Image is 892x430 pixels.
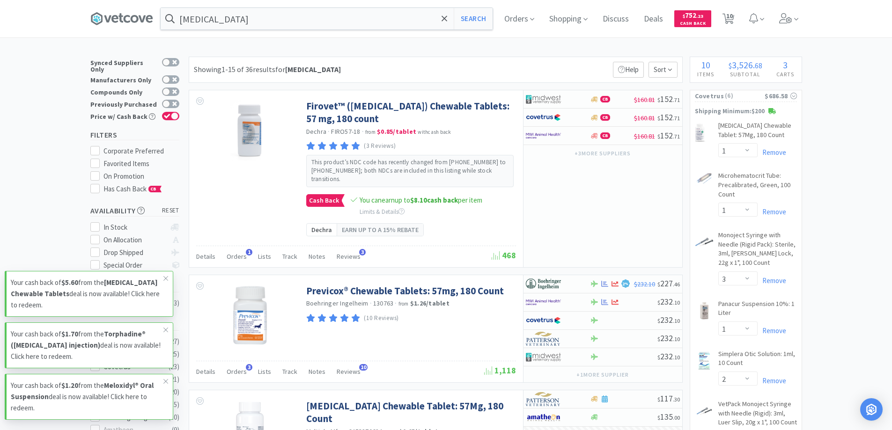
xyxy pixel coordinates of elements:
[306,127,327,136] a: Dechra
[601,96,610,102] span: CB
[212,284,288,345] img: a8786c28ad8642689a0890bba80e085f_355584.png
[337,252,361,261] span: Reviews
[410,196,458,204] strong: cash back
[103,171,179,182] div: On Promotion
[673,335,680,343] span: . 10
[169,298,179,309] div: ( 33 )
[359,364,368,371] span: 10
[306,400,514,425] a: [MEDICAL_DATA] Chewable Tablet: 57Mg, 180 Count
[657,112,680,123] span: 152
[362,127,364,136] span: ·
[306,100,514,125] a: Firovet™ ([MEDICAL_DATA]) Chewable Tablets: 57 mg, 180 count
[680,21,706,27] span: Cash Back
[484,365,516,376] span: 1,118
[103,146,179,157] div: Corporate Preferred
[599,15,633,23] a: Discuss
[634,280,655,288] span: $232.10
[724,91,765,101] span: ( 6 )
[230,100,270,160] img: 60f4801a413343bb83f306d963e1277a_511691.png
[695,401,714,420] img: 30bafaff8bc3438abea9ee13b10eda9a_27756.png
[526,313,561,328] img: 77fca1acd8b6420a9015268ca798ef17_1.png
[377,127,416,136] strong: $0.85 / tablet
[311,225,332,235] span: Dechra
[657,281,660,288] span: $
[492,250,516,261] span: 468
[11,328,163,362] p: Your cash back of from the deal is now available! Click here to redeem.
[758,276,786,285] a: Remove
[246,249,252,255] span: 1
[657,96,660,103] span: $
[398,300,409,307] span: from
[783,59,788,71] span: 3
[526,277,561,291] img: 730db3968b864e76bcafd0174db25112_22.png
[718,350,797,372] a: Simplera Otic Solution: 1ml, 10 Count
[634,132,655,140] span: $160.81
[718,299,797,321] a: Panacur Suspension 10%: 1 Liter
[690,107,802,117] p: Shipping Minimum: $200
[342,225,419,235] span: Earn up to a 15% rebate
[695,351,714,370] img: b0f9e0c2966342c6a8c1929e16aef873_523214.png
[526,129,561,143] img: f6b2451649754179b5b4e0c70c3f7cb0_2.png
[526,410,561,424] img: 3331a67d23dc422aa21b1ec98afbf632_11.png
[103,234,166,246] div: On Allocation
[695,91,724,101] span: Covetrus
[162,206,179,216] span: reset
[61,381,78,390] strong: $1.20
[61,329,78,338] strong: $1.70
[285,65,341,74] strong: [MEDICAL_DATA]
[657,333,680,343] span: 232
[526,92,561,106] img: 4dd14cff54a648ac9e977f0c5da9bc2e_5.png
[90,112,157,120] div: Price w/ Cash Back
[90,58,157,73] div: Synced Suppliers Only
[90,205,179,216] h5: Availability
[11,277,163,311] p: Your cash back of from the deal is now available! Click here to redeem.
[306,284,504,297] a: Previcox® Chewable Tablets: 57mg, 180 Count
[410,299,450,307] strong: $1.26 / tablet
[454,8,493,29] button: Search
[282,367,297,376] span: Track
[311,158,509,184] p: This product’s NDC code has recently changed from [PHONE_NUMBER] to [PHONE_NUMBER]; both NDCs are...
[695,123,705,142] img: 9d92c933483d45ebb07ee775528d4b16_624940.png
[718,171,797,203] a: Microhematocrit Tube: Precalibrated, Green, 100 Count
[360,196,482,204] span: You can earn up to per item
[570,147,635,160] button: +3more suppliers
[526,392,561,406] img: f5e969b455434c6296c6d81ef179fa71_3.png
[418,129,451,135] span: with cash back
[169,361,179,372] div: ( 23 )
[657,296,680,307] span: 232
[103,158,179,169] div: Favorited Items
[373,299,394,307] span: 130763
[306,223,424,236] a: DechraEarn up to a 15% rebate
[657,354,660,361] span: $
[860,398,883,421] div: Open Intercom Messenger
[328,127,330,136] span: ·
[673,115,680,122] span: . 71
[683,13,685,19] span: $
[721,60,769,70] div: .
[194,64,341,76] div: Showing 1-15 of 36 results
[657,94,680,104] span: 152
[169,349,179,360] div: ( 25 )
[613,62,644,78] p: Help
[307,195,341,206] span: Cash Back
[718,121,797,143] a: [MEDICAL_DATA] Chewable Tablet: 57Mg, 180 Count
[331,127,360,136] span: FIRO57-18
[673,317,680,324] span: . 10
[657,335,660,343] span: $
[755,61,762,70] span: 68
[337,367,361,376] span: Reviews
[103,247,166,258] div: Drop Shipped
[657,278,680,289] span: 227
[719,16,738,24] a: 10
[61,278,78,287] strong: $5.60
[601,115,610,120] span: CB
[673,96,680,103] span: . 71
[306,299,369,307] a: Boehringer Ingelheim
[721,70,769,79] h4: Subtotal
[657,299,660,306] span: $
[601,133,610,138] span: CB
[359,249,366,255] span: 3
[673,396,680,403] span: . 30
[90,130,179,140] h5: Filters
[732,59,753,71] span: 3,526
